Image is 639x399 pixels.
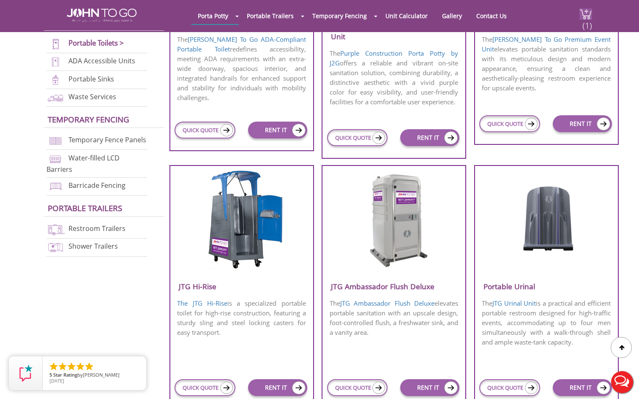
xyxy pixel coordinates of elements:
[46,92,65,103] img: waste-services-new.png
[220,382,233,394] img: icon
[475,280,618,293] h3: Portable Urinal
[46,135,65,147] img: chan-link-fencing-new.png
[444,381,458,394] img: icon
[327,379,388,396] a: QUICK QUOTE
[46,56,65,68] img: ADA-units-new.png
[68,224,126,233] a: Restroom Trailers
[322,48,465,108] p: The offers a reliable and vibrant on-site sanitation solution, combining durability, a distinctiv...
[75,361,85,372] li: 
[372,382,385,394] img: icon
[330,49,458,67] a: Purple Construction Porta Potty by J2G
[68,92,116,101] a: Waste Services
[525,118,538,130] img: icon
[579,8,592,20] img: cart a
[46,153,65,165] img: water-filled%20barriers-new.png
[46,224,65,235] img: restroom-trailers-new.png
[68,242,118,251] a: Shower Trailers
[177,35,306,53] a: [PERSON_NAME] To Go ADA-Compliant Portable Toilet
[68,74,114,84] a: Portable Sinks
[49,372,52,378] span: 5
[372,132,385,144] img: icon
[292,381,306,394] img: icon
[436,8,468,24] a: Gallery
[170,280,313,293] h3: JTG Hi-Rise
[46,38,65,50] img: portable-toilets-new.png
[175,122,235,138] a: QUICK QUOTE
[444,131,458,144] img: icon
[475,34,618,94] p: The elevates portable sanitation standards with its meticulous design and modern appearance, ensu...
[170,34,313,103] p: The redefines accessibility, meeting ADA requirements with an extra-wide doorway, spacious interi...
[322,280,465,293] h3: JTG Ambassador Flush Deluxe
[68,57,135,66] a: ADA Accessible Units
[327,129,388,146] a: QUICK QUOTE
[340,299,434,307] a: JTG Ambassador Flush Deluxe
[46,153,120,174] a: Water-filled LCD Barriers
[49,361,59,372] li: 
[597,381,610,394] img: icon
[605,365,639,399] button: Live Chat
[379,8,434,24] a: Unit Calculator
[240,8,300,24] a: Portable Trailers
[48,114,129,125] a: Temporary Fencing
[57,361,68,372] li: 
[48,203,122,213] a: Portable trailers
[66,361,76,372] li: 
[175,379,235,396] a: QUICK QUOTE
[191,8,235,24] a: Porta Potty
[46,181,65,192] img: barricade-fencing-icon-new.png
[170,298,313,338] p: is a specialized portable toilet for high-rise construction, featuring a sturdy sling and steel l...
[400,129,459,146] a: RENT IT
[322,298,465,338] p: The elevates portable sanitation with an upscale design, foot-controlled flush, a freshwater sink...
[68,136,146,145] a: Temporary Fence Panels
[17,365,34,382] img: Review Rating
[46,242,65,253] img: shower-trailers-new.png
[48,17,104,27] a: Porta Potties
[470,8,513,24] a: Contact Us
[46,74,65,86] img: portable-sinks-new.png
[68,181,126,190] a: Barricade Fencing
[84,361,94,372] li: 
[220,124,233,136] img: icon
[482,35,610,53] a: [PERSON_NAME] To Go Premium Event Unit
[177,299,227,307] a: The JTG Hi-Rise
[354,171,434,268] img: JTG-Ambassador-Flush-Deluxe.png
[49,372,139,378] span: by
[83,372,120,378] span: [PERSON_NAME]
[553,115,612,132] a: RENT IT
[582,13,592,31] span: (1)
[248,379,307,396] a: RENT IT
[475,298,618,348] p: The is a practical and efficient portable restroom designed for high-traffic events, accommodatin...
[292,124,306,137] img: icon
[511,171,582,255] img: JTG-Urinal-Unit.png
[400,379,459,396] a: RENT IT
[68,38,124,48] a: Portable Toilets >
[199,171,284,270] img: JTG-Hi-Rise-Unit.png
[306,8,373,24] a: Temporary Fencing
[49,377,64,384] span: [DATE]
[479,379,540,396] a: QUICK QUOTE
[479,115,540,132] a: QUICK QUOTE
[67,8,137,22] img: JOHN to go
[553,379,612,396] a: RENT IT
[525,382,538,394] img: icon
[492,299,536,307] a: JTG Urinal Unit
[248,122,307,138] a: RENT IT
[597,117,610,130] img: icon
[53,372,77,378] span: Star Rating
